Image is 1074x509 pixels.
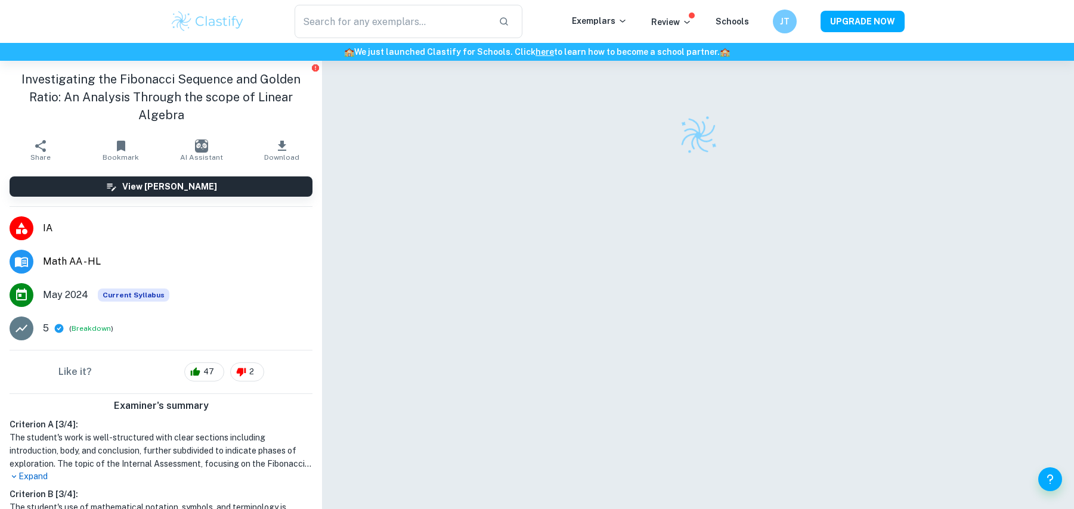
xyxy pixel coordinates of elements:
h6: We just launched Clastify for Schools. Click to learn how to become a school partner. [2,45,1072,58]
span: Bookmark [103,153,139,162]
span: IA [43,221,312,235]
span: Download [264,153,299,162]
button: UPGRADE NOW [821,11,905,32]
span: 🏫 [720,47,730,57]
button: Report issue [311,63,320,72]
img: Clastify logo [170,10,246,33]
button: AI Assistant [161,134,242,167]
h6: Examiner's summary [5,399,317,413]
p: Exemplars [572,14,627,27]
span: Math AA - HL [43,254,312,269]
span: Current Syllabus [98,288,169,302]
div: This exemplar is based on the current syllabus. Feel free to refer to it for inspiration/ideas wh... [98,288,169,302]
span: Share [30,153,51,162]
button: View [PERSON_NAME] [10,176,312,197]
button: Help and Feedback [1038,467,1062,491]
div: 2 [230,362,264,381]
input: Search for any exemplars... [295,5,490,38]
h6: Criterion A [ 3 / 4 ]: [10,418,312,431]
h6: JT [778,15,791,28]
p: 5 [43,321,49,336]
span: AI Assistant [180,153,223,162]
p: Expand [10,470,312,483]
h1: The student's work is well-structured with clear sections including introduction, body, and concl... [10,431,312,470]
h1: Investigating the Fibonacci Sequence and Golden Ratio: An Analysis Through the scope of Linear Al... [10,70,312,124]
span: 🏫 [344,47,354,57]
span: 47 [197,366,221,378]
div: 47 [184,362,224,381]
p: Review [651,15,692,29]
button: Bookmark [81,134,161,167]
a: here [536,47,554,57]
span: ( ) [69,323,113,334]
h6: Criterion B [ 3 / 4 ]: [10,488,312,501]
a: Schools [716,17,749,26]
button: JT [773,10,797,33]
button: Breakdown [72,323,111,334]
img: AI Assistant [195,139,208,153]
img: Clastify logo [673,110,723,161]
button: Download [242,134,322,167]
span: 2 [243,366,261,378]
h6: Like it? [58,365,92,379]
span: May 2024 [43,288,88,302]
h6: View [PERSON_NAME] [122,180,217,193]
